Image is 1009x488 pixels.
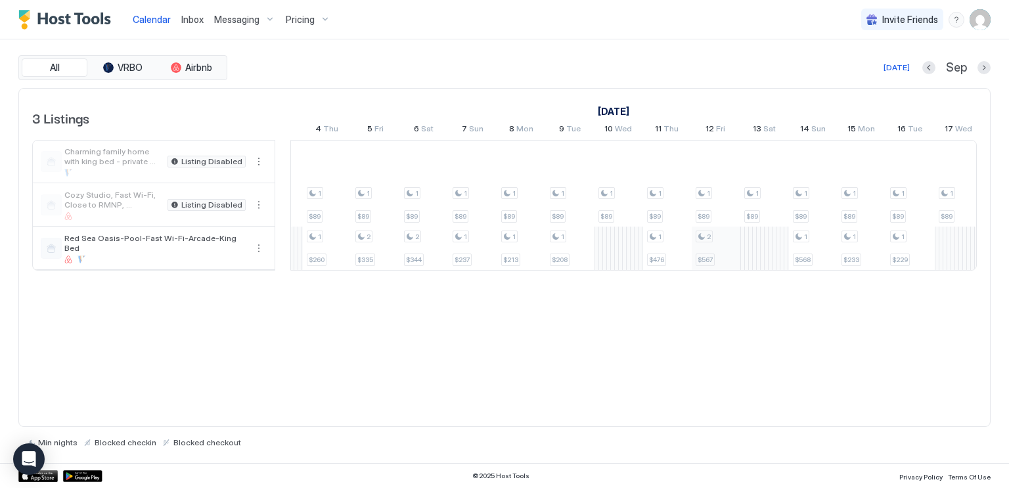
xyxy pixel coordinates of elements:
span: Inbox [181,14,204,25]
span: 1 [464,233,467,241]
span: $335 [357,255,373,264]
a: September 1, 2025 [594,102,633,121]
a: September 14, 2025 [797,121,829,140]
span: 1 [853,233,856,241]
button: More options [251,154,267,169]
div: menu [949,12,964,28]
span: Thu [323,123,338,137]
a: September 9, 2025 [556,121,584,140]
span: Thu [663,123,679,137]
span: Tue [566,123,581,137]
span: Privacy Policy [899,473,943,481]
span: 16 [897,123,906,137]
span: 1 [561,189,564,198]
span: 5 [367,123,372,137]
span: $89 [746,212,758,221]
span: Blocked checkin [95,437,156,447]
span: Terms Of Use [948,473,991,481]
a: September 4, 2025 [312,121,342,140]
span: 1 [901,189,905,198]
span: $89 [698,212,709,221]
span: VRBO [118,62,143,74]
span: $89 [552,212,564,221]
span: 15 [847,123,856,137]
span: $89 [795,212,807,221]
span: Blocked checkout [173,437,241,447]
span: $89 [843,212,855,221]
span: 12 [706,123,714,137]
div: User profile [970,9,991,30]
span: Airbnb [185,62,212,74]
a: September 16, 2025 [894,121,926,140]
span: 1 [853,189,856,198]
span: 14 [800,123,809,137]
div: menu [251,197,267,213]
span: Invite Friends [882,14,938,26]
span: 1 [415,189,418,198]
a: Calendar [133,12,171,26]
a: September 17, 2025 [941,121,975,140]
span: Red Sea Oasis-Pool-Fast Wi-Fi-Arcade-King Bed [64,233,246,253]
span: Wed [955,123,972,137]
a: September 15, 2025 [844,121,878,140]
span: Tue [908,123,922,137]
span: 2 [415,233,419,241]
span: 1 [707,189,710,198]
span: 1 [512,189,516,198]
span: $208 [552,255,568,264]
span: © 2025 Host Tools [472,472,529,480]
a: September 7, 2025 [459,121,487,140]
a: Inbox [181,12,204,26]
a: September 11, 2025 [652,121,682,140]
span: 1 [512,233,516,241]
span: 7 [462,123,467,137]
span: 2 [367,233,370,241]
span: 1 [610,189,613,198]
span: $89 [649,212,661,221]
span: $237 [455,255,470,264]
a: App Store [18,470,58,482]
span: $260 [309,255,325,264]
span: 1 [464,189,467,198]
span: 2 [707,233,711,241]
span: 9 [559,123,564,137]
div: menu [251,154,267,169]
span: Wed [615,123,632,137]
span: 1 [318,189,321,198]
span: Cozy Studio, Fast Wi-Fi, Close to RMNP, [GEOGRAPHIC_DATA] [64,190,162,210]
span: $233 [843,255,859,264]
span: Charming family home with king bed - private pool - fast wifi - ARCADE [64,146,162,166]
div: Open Intercom Messenger [13,443,45,475]
a: Privacy Policy [899,469,943,483]
span: 1 [804,189,807,198]
span: $476 [649,255,664,264]
span: 4 [315,123,321,137]
span: 13 [753,123,761,137]
button: Next month [977,61,991,74]
div: tab-group [18,55,227,80]
a: Host Tools Logo [18,10,117,30]
span: $89 [406,212,418,221]
span: 6 [414,123,419,137]
button: [DATE] [882,60,912,76]
span: $89 [600,212,612,221]
span: $89 [309,212,321,221]
span: Messaging [214,14,259,26]
a: Google Play Store [63,470,102,482]
div: [DATE] [884,62,910,74]
span: 17 [945,123,953,137]
span: 1 [755,189,759,198]
a: September 6, 2025 [411,121,437,140]
span: $344 [406,255,422,264]
span: 1 [901,233,905,241]
span: $89 [503,212,515,221]
span: Sun [469,123,483,137]
span: 11 [655,123,661,137]
span: 10 [604,123,613,137]
span: Mon [516,123,533,137]
button: Airbnb [158,58,224,77]
span: 1 [318,233,321,241]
